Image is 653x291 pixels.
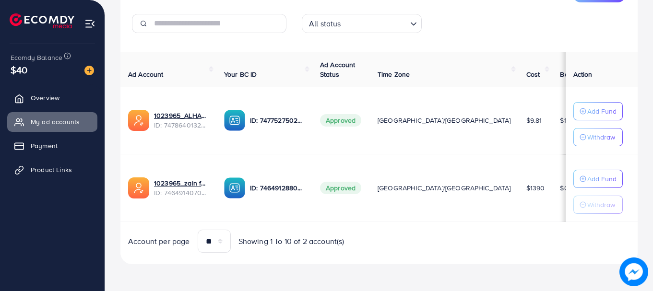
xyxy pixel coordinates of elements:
[128,70,164,79] span: Ad Account
[31,93,59,103] span: Overview
[31,141,58,151] span: Payment
[573,102,623,120] button: Add Fund
[154,178,209,198] div: <span class='underline'>1023965_zain faysal fabrics_1738060760503</span></br>7464914070018473985
[573,70,593,79] span: Action
[307,17,343,31] span: All status
[128,177,149,198] img: ic-ads-acc.e4c84228.svg
[320,182,361,194] span: Approved
[128,236,190,247] span: Account per page
[7,136,97,155] a: Payment
[378,116,511,125] span: [GEOGRAPHIC_DATA]/[GEOGRAPHIC_DATA]
[154,111,209,120] a: 1023965_ALHARAM PERFUME_1741256613358
[11,63,27,77] span: $40
[573,196,623,214] button: Withdraw
[31,165,72,175] span: Product Links
[128,110,149,131] img: ic-ads-acc.e4c84228.svg
[154,188,209,198] span: ID: 7464914070018473985
[587,105,617,117] p: Add Fund
[10,13,74,28] img: logo
[250,115,305,126] p: ID: 7477527502982774785
[250,182,305,194] p: ID: 7464912880987701265
[622,260,646,284] img: image
[31,117,80,127] span: My ad accounts
[84,66,94,75] img: image
[573,128,623,146] button: Withdraw
[224,110,245,131] img: ic-ba-acc.ded83a64.svg
[84,18,95,29] img: menu
[7,160,97,179] a: Product Links
[320,60,356,79] span: Ad Account Status
[7,112,97,131] a: My ad accounts
[224,177,245,198] img: ic-ba-acc.ded83a64.svg
[154,120,209,130] span: ID: 7478640132439375889
[238,236,344,247] span: Showing 1 To 10 of 2 account(s)
[526,70,540,79] span: Cost
[11,53,62,62] span: Ecomdy Balance
[378,70,410,79] span: Time Zone
[573,170,623,188] button: Add Fund
[587,173,617,185] p: Add Fund
[587,131,615,143] p: Withdraw
[224,70,257,79] span: Your BC ID
[302,14,422,33] div: Search for option
[526,183,545,193] span: $1390
[154,178,209,188] a: 1023965_zain faysal fabrics_1738060760503
[378,183,511,193] span: [GEOGRAPHIC_DATA]/[GEOGRAPHIC_DATA]
[587,199,615,210] p: Withdraw
[7,88,97,107] a: Overview
[526,116,542,125] span: $9.81
[154,111,209,130] div: <span class='underline'>1023965_ALHARAM PERFUME_1741256613358</span></br>7478640132439375889
[320,114,361,127] span: Approved
[344,15,406,31] input: Search for option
